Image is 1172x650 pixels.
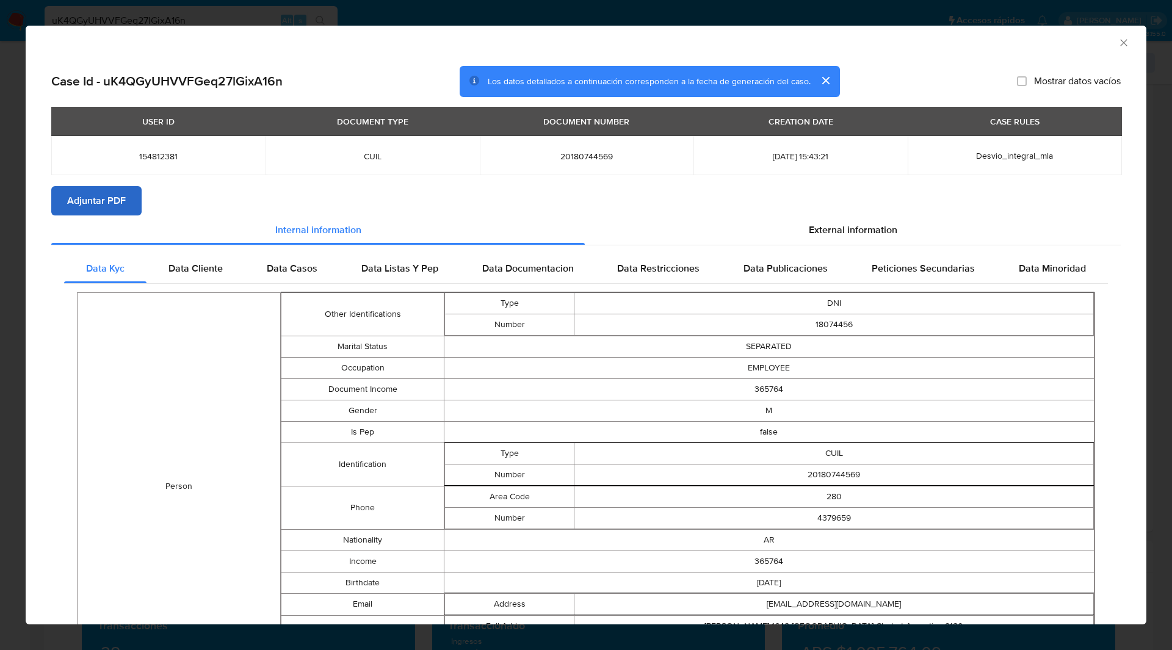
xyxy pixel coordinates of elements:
td: SEPARATED [444,336,1094,357]
div: USER ID [135,111,182,132]
div: DOCUMENT NUMBER [536,111,637,132]
span: 20180744569 [494,151,679,162]
div: DOCUMENT TYPE [330,111,416,132]
div: Detailed internal info [64,254,1108,283]
span: Data Publicaciones [743,261,828,275]
span: Mostrar datos vacíos [1034,75,1121,87]
td: Nationality [281,529,444,551]
td: [DATE] [444,572,1094,593]
td: 4379659 [574,507,1094,529]
h2: Case Id - uK4QGyUHVVFGeq27lGixA16n [51,73,283,89]
td: 280 [574,486,1094,507]
td: 365764 [444,378,1094,400]
td: Number [444,464,574,485]
button: Cerrar ventana [1118,37,1129,48]
span: Data Documentacion [482,261,574,275]
td: [PERSON_NAME] 1642 [GEOGRAPHIC_DATA] Chubut Argentina 9120 [574,615,1094,637]
td: Marital Status [281,336,444,357]
td: Gender [281,400,444,421]
span: Data Kyc [86,261,125,275]
span: Internal information [275,223,361,237]
td: EMPLOYEE [444,357,1094,378]
td: [EMAIL_ADDRESS][DOMAIN_NAME] [574,593,1094,615]
input: Mostrar datos vacíos [1017,76,1027,86]
td: AR [444,529,1094,551]
span: Adjuntar PDF [67,187,126,214]
button: Adjuntar PDF [51,186,142,215]
td: CUIL [574,442,1094,464]
td: false [444,421,1094,442]
div: CREATION DATE [761,111,841,132]
td: Number [444,507,574,529]
td: 365764 [444,551,1094,572]
td: Phone [281,486,444,529]
span: Los datos detallados a continuación corresponden a la fecha de generación del caso. [488,75,811,87]
td: Email [281,593,444,615]
td: Type [444,292,574,314]
button: cerrar [811,66,840,95]
span: Data Listas Y Pep [361,261,438,275]
td: Type [444,442,574,464]
span: Data Restricciones [617,261,700,275]
div: Detailed info [51,215,1121,245]
td: Address [444,593,574,615]
td: Full Address [444,615,574,637]
td: DNI [574,292,1094,314]
span: Data Cliente [168,261,223,275]
div: CASE RULES [983,111,1047,132]
span: Data Casos [267,261,317,275]
span: [DATE] 15:43:21 [708,151,893,162]
td: 18074456 [574,314,1094,335]
td: Document Income [281,378,444,400]
span: Desvio_integral_mla [976,150,1053,162]
td: Other Identifications [281,292,444,336]
td: Area Code [444,486,574,507]
span: External information [809,223,897,237]
td: M [444,400,1094,421]
td: 20180744569 [574,464,1094,485]
td: Occupation [281,357,444,378]
span: Peticiones Secundarias [872,261,975,275]
td: Is Pep [281,421,444,442]
span: 154812381 [66,151,251,162]
span: Data Minoridad [1019,261,1086,275]
span: CUIL [280,151,465,162]
td: Income [281,551,444,572]
div: closure-recommendation-modal [26,26,1146,624]
td: Birthdate [281,572,444,593]
td: Identification [281,442,444,486]
td: Number [444,314,574,335]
